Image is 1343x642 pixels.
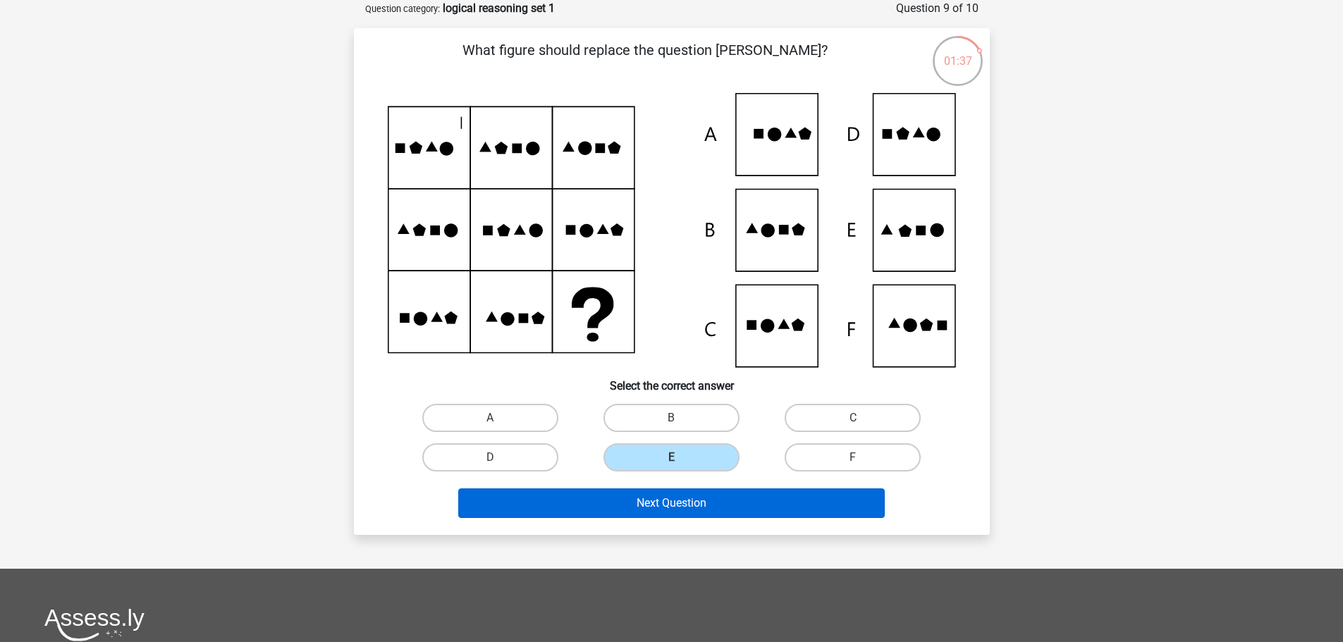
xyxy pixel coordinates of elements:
[785,443,921,471] label: F
[603,443,740,471] label: E
[365,4,440,14] small: Question category:
[422,404,558,432] label: A
[458,488,885,518] button: Next Question
[931,35,984,70] div: 01:37
[785,404,921,432] label: C
[603,404,740,432] label: B
[422,443,558,471] label: D
[44,608,145,641] img: Assessly logo
[376,368,967,393] h6: Select the correct answer
[376,39,914,82] p: What figure should replace the question [PERSON_NAME]?
[443,1,555,15] strong: logical reasoning set 1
